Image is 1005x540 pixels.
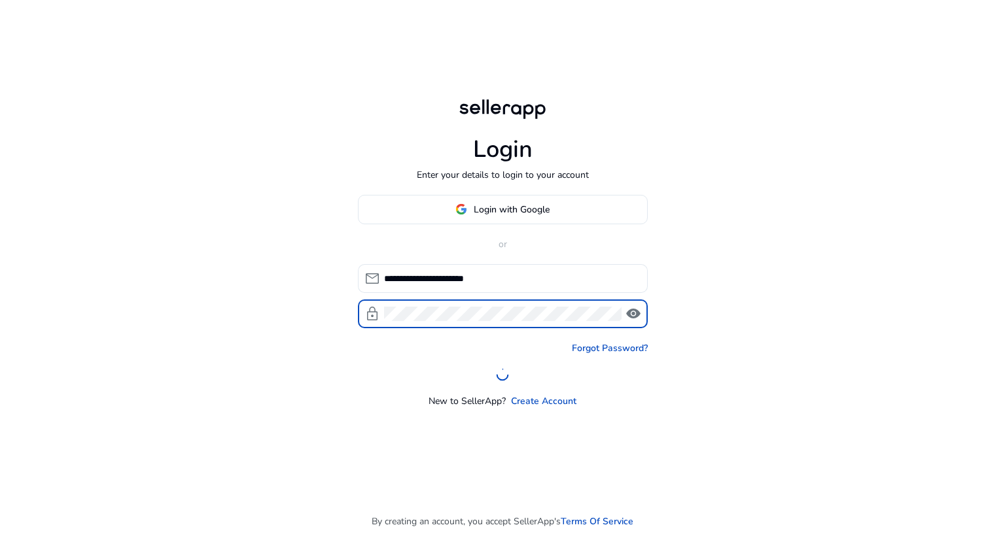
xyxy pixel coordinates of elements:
[364,271,380,286] span: mail
[455,203,467,215] img: google-logo.svg
[358,237,648,251] p: or
[572,341,648,355] a: Forgot Password?
[561,515,633,528] a: Terms Of Service
[473,135,533,163] h1: Login
[474,203,550,216] span: Login with Google
[626,306,641,322] span: visibility
[358,195,648,224] button: Login with Google
[417,168,589,182] p: Enter your details to login to your account
[364,306,380,322] span: lock
[511,394,576,408] a: Create Account
[429,394,506,408] p: New to SellerApp?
